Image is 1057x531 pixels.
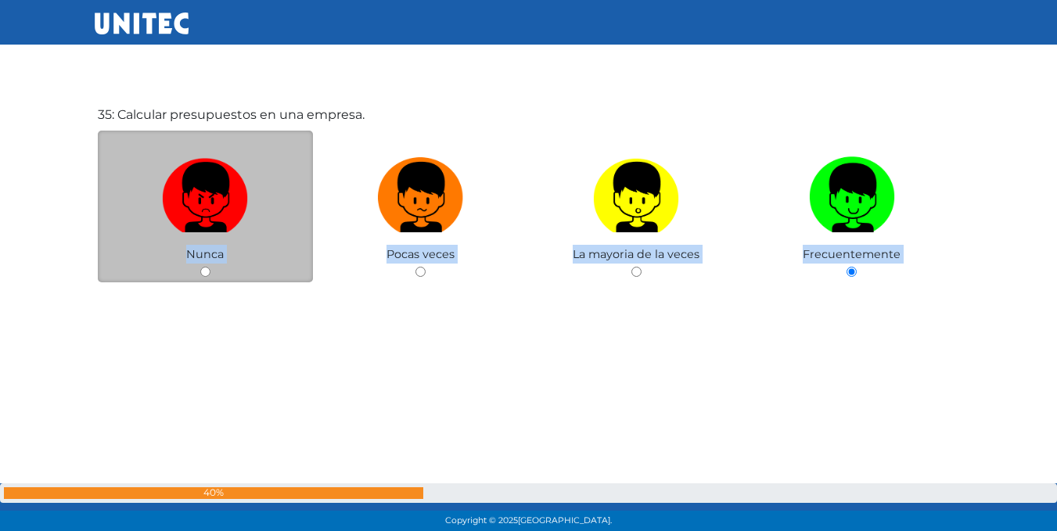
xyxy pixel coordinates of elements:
img: Pocas veces [378,151,464,233]
span: [GEOGRAPHIC_DATA]. [518,515,612,526]
img: Nunca [162,151,248,233]
img: Frecuentemente [809,151,895,233]
label: 35: Calcular presupuestos en una empresa. [98,106,365,124]
img: UNITEC [95,13,189,34]
span: Nunca [186,247,224,261]
div: 40% [4,487,423,499]
span: Frecuentemente [803,247,901,261]
span: La mayoria de la veces [573,247,699,261]
img: La mayoria de la veces [593,151,679,233]
span: Pocas veces [386,247,455,261]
